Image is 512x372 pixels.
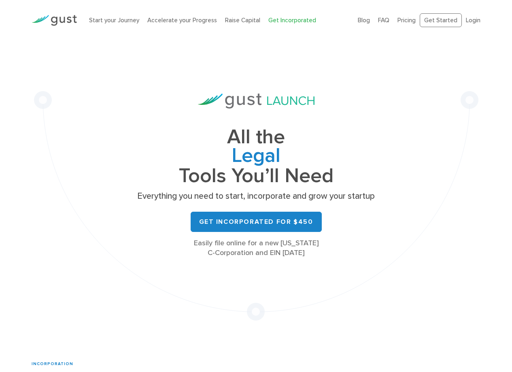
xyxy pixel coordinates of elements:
a: Accelerate your Progress [147,17,217,24]
a: Raise Capital [225,17,260,24]
a: Get Incorporated for $450 [191,212,322,232]
p: Everything you need to start, incorporate and grow your startup [135,191,378,202]
img: Gust Logo [32,15,77,26]
img: Gust Launch Logo [198,94,314,108]
a: Blog [358,17,370,24]
a: Pricing [397,17,416,24]
a: Login [466,17,480,24]
a: Get Started [420,13,462,28]
div: INCORPORATION [32,361,211,367]
div: Easily file online for a new [US_STATE] C-Corporation and EIN [DATE] [135,238,378,258]
span: Legal [135,147,378,167]
a: FAQ [378,17,389,24]
a: Get Incorporated [268,17,316,24]
h1: All the Tools You’ll Need [135,128,378,185]
a: Start your Journey [89,17,139,24]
